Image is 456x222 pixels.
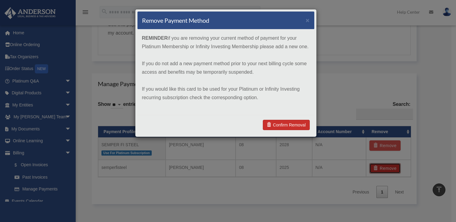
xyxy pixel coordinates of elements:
div: if you are removing your current method of payment for your Platinum Membership or Infinity Inves... [137,29,314,115]
h4: Remove Payment Method [142,16,209,25]
p: If you do not add a new payment method prior to your next billing cycle some access and benefits ... [142,59,310,76]
strong: REMINDER [142,35,168,41]
p: If you would like this card to be used for your Platinum or Infinity Investing recurring subscrip... [142,85,310,102]
button: × [306,17,310,23]
a: Confirm Removal [263,120,309,130]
